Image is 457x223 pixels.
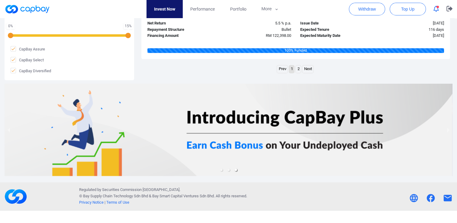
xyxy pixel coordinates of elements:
[8,24,14,28] div: 0 %
[125,24,132,28] div: 15 %
[143,20,219,27] div: Net Return
[143,33,219,39] div: Financing Amount
[190,6,215,12] span: Performance
[79,187,247,205] p: Regulated by Securities Commission [GEOGRAPHIC_DATA]. © Bay Supply Chain Technology Sdn Bhd & . A...
[401,6,414,12] span: Top Up
[235,169,237,171] li: slide item 3
[11,57,44,63] span: CapBay Select
[296,65,301,73] a: Page 2
[444,84,452,176] button: next slide / item
[227,169,230,171] li: slide item 2
[143,27,219,33] div: Repayment Structure
[349,3,385,15] button: Withdraw
[296,27,372,33] div: Expected Tenure
[220,169,223,171] li: slide item 1
[11,68,51,74] span: CapBay Diversified
[372,27,449,33] div: 116 days
[266,33,291,38] span: RM 122,398.00
[5,185,27,208] img: footerLogo
[296,33,372,39] div: Expected Maturity Date
[372,20,449,27] div: [DATE]
[289,65,294,73] a: Page 1 is your current page
[106,200,129,205] a: Terms of Use
[5,84,13,176] button: previous slide / item
[152,194,214,198] span: Bay Smart Capital Ventures Sdn Bhd
[79,200,104,205] a: Privacy Notice
[11,46,45,52] span: CapBay Assure
[390,3,426,15] button: Top Up
[219,20,296,27] div: 5.5 % p.a.
[147,48,444,53] div: 100 % Funded
[296,20,372,27] div: Issue Date
[277,65,288,73] a: Previous page
[219,27,296,33] div: Bullet
[230,6,246,12] span: Portfolio
[302,65,313,73] a: Next page
[372,33,449,39] div: [DATE]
